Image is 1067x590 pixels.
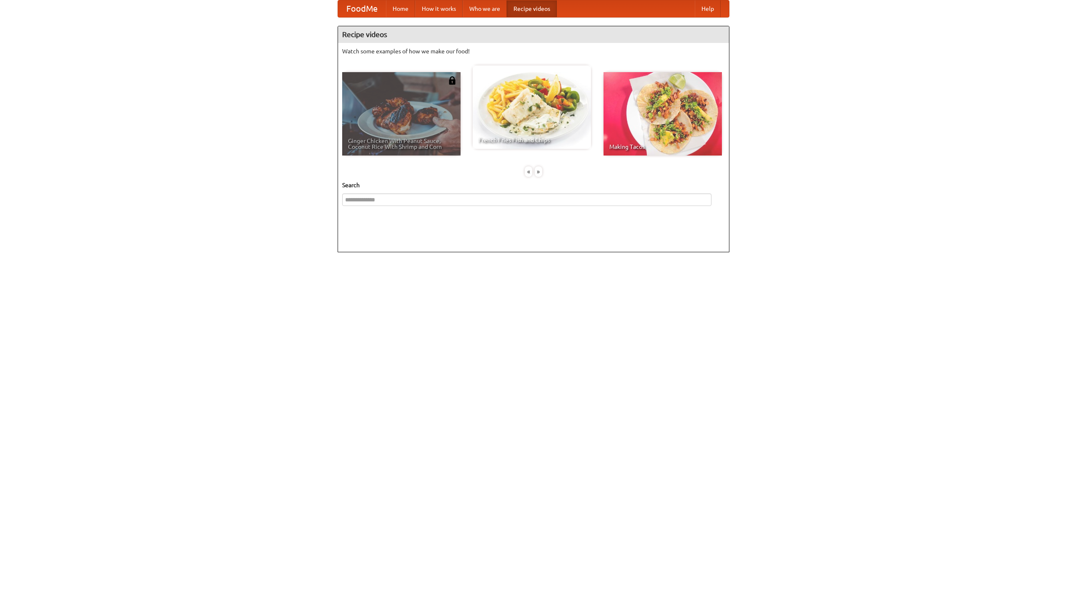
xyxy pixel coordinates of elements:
a: French Fries Fish and Chips [473,65,591,149]
span: French Fries Fish and Chips [478,137,585,143]
a: Help [695,0,721,17]
div: » [535,166,542,177]
p: Watch some examples of how we make our food! [342,47,725,55]
span: Making Tacos [609,144,716,150]
h4: Recipe videos [338,26,729,43]
a: How it works [415,0,463,17]
a: Recipe videos [507,0,557,17]
a: Home [386,0,415,17]
h5: Search [342,181,725,189]
a: FoodMe [338,0,386,17]
img: 483408.png [448,76,456,85]
div: « [525,166,532,177]
a: Who we are [463,0,507,17]
a: Making Tacos [604,72,722,156]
